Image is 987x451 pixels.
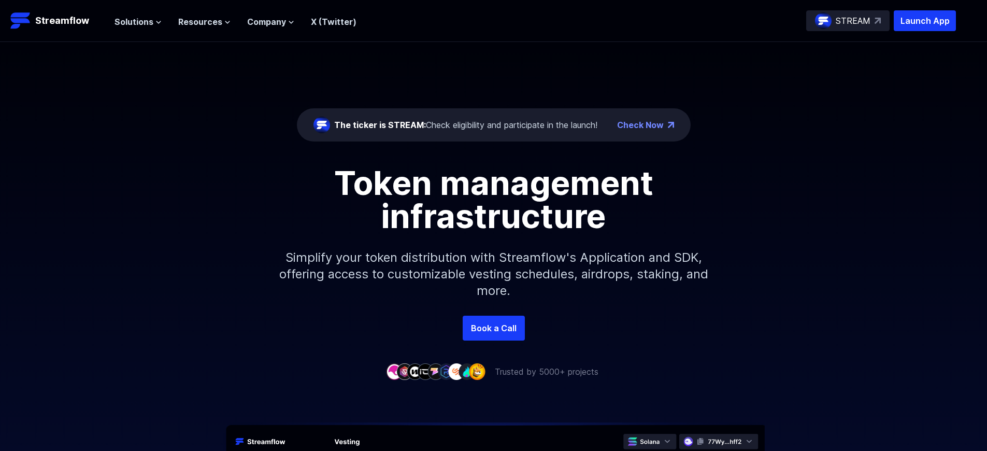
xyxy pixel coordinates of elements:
[459,363,475,379] img: company-8
[115,16,162,28] button: Solutions
[386,363,403,379] img: company-1
[247,16,286,28] span: Company
[261,166,727,233] h1: Token management infrastructure
[178,16,222,28] span: Resources
[806,10,890,31] a: STREAM
[438,363,454,379] img: company-6
[10,10,31,31] img: Streamflow Logo
[334,120,426,130] span: The ticker is STREAM:
[271,233,717,316] p: Simplify your token distribution with Streamflow's Application and SDK, offering access to custom...
[35,13,89,28] p: Streamflow
[311,17,356,27] a: X (Twitter)
[668,122,674,128] img: top-right-arrow.png
[178,16,231,28] button: Resources
[836,15,870,27] p: STREAM
[815,12,832,29] img: streamflow-logo-circle.png
[10,10,104,31] a: Streamflow
[396,363,413,379] img: company-2
[495,365,598,378] p: Trusted by 5000+ projects
[617,119,664,131] a: Check Now
[407,363,423,379] img: company-3
[448,363,465,379] img: company-7
[463,316,525,341] a: Book a Call
[427,363,444,379] img: company-5
[115,16,153,28] span: Solutions
[875,18,881,24] img: top-right-arrow.svg
[247,16,294,28] button: Company
[469,363,485,379] img: company-9
[334,119,597,131] div: Check eligibility and participate in the launch!
[417,363,434,379] img: company-4
[313,117,330,133] img: streamflow-logo-circle.png
[894,10,956,31] button: Launch App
